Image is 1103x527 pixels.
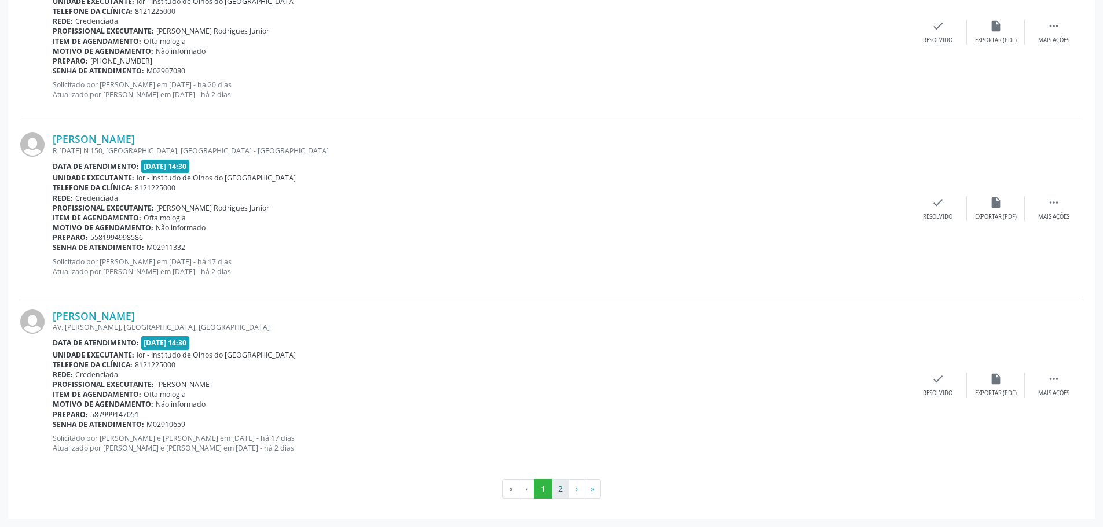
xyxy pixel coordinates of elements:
i: check [932,20,944,32]
span: [DATE] 14:30 [141,160,190,173]
span: Não informado [156,223,206,233]
span: [PERSON_NAME] Rodrigues Junior [156,26,269,36]
span: 8121225000 [135,360,175,370]
span: M02911332 [146,242,185,252]
div: Resolvido [923,213,952,221]
span: 587999147051 [90,410,139,419]
div: Exportar (PDF) [975,389,1017,397]
div: Mais ações [1038,389,1069,397]
div: Exportar (PDF) [975,36,1017,45]
span: Ior - Institudo de Olhos do [GEOGRAPHIC_DATA] [137,173,296,183]
b: Preparo: [53,56,88,66]
b: Telefone da clínica: [53,360,133,370]
i:  [1047,196,1060,209]
span: M02907080 [146,66,185,76]
p: Solicitado por [PERSON_NAME] em [DATE] - há 17 dias Atualizado por [PERSON_NAME] em [DATE] - há 2... [53,257,909,277]
i: check [932,196,944,209]
b: Item de agendamento: [53,389,141,399]
span: 8121225000 [135,183,175,193]
b: Preparo: [53,233,88,242]
b: Profissional executante: [53,26,154,36]
b: Unidade executante: [53,173,134,183]
div: Resolvido [923,36,952,45]
span: Oftalmologia [144,213,186,223]
a: [PERSON_NAME] [53,309,135,322]
b: Rede: [53,370,73,379]
i: insert_drive_file [990,373,1002,385]
button: Go to last page [584,479,601,499]
b: Motivo de agendamento: [53,223,153,233]
a: [PERSON_NAME] [53,132,135,145]
div: AV. [PERSON_NAME], [GEOGRAPHIC_DATA], [GEOGRAPHIC_DATA] [53,322,909,332]
i:  [1047,373,1060,385]
b: Senha de atendimento: [53,66,144,76]
span: [PERSON_NAME] [156,379,212,389]
b: Data de atendimento: [53,338,139,348]
i: check [932,373,944,385]
span: 8121225000 [135,6,175,16]
p: Solicitado por [PERSON_NAME] em [DATE] - há 20 dias Atualizado por [PERSON_NAME] em [DATE] - há 2... [53,80,909,99]
b: Senha de atendimento: [53,419,144,429]
b: Preparo: [53,410,88,419]
div: Exportar (PDF) [975,213,1017,221]
b: Senha de atendimento: [53,242,144,252]
b: Rede: [53,16,73,26]
b: Data de atendimento: [53,161,139,171]
b: Motivo de agendamento: [53,46,153,56]
span: Credenciada [75,193,118,203]
p: Solicitado por [PERSON_NAME] e [PERSON_NAME] em [DATE] - há 17 dias Atualizado por [PERSON_NAME] ... [53,433,909,453]
span: Oftalmologia [144,36,186,46]
img: img [20,309,45,334]
span: 5581994998586 [90,233,143,242]
span: [PERSON_NAME] Rodrigues Junior [156,203,269,213]
div: Mais ações [1038,213,1069,221]
span: [DATE] 14:30 [141,336,190,349]
i: insert_drive_file [990,196,1002,209]
b: Unidade executante: [53,350,134,360]
span: Não informado [156,399,206,409]
button: Go to page 1 [534,479,552,499]
i: insert_drive_file [990,20,1002,32]
div: Mais ações [1038,36,1069,45]
b: Profissional executante: [53,203,154,213]
b: Motivo de agendamento: [53,399,153,409]
button: Go to next page [569,479,584,499]
img: img [20,132,45,157]
span: Ior - Institudo de Olhos do [GEOGRAPHIC_DATA] [137,350,296,360]
b: Rede: [53,193,73,203]
span: Credenciada [75,16,118,26]
b: Profissional executante: [53,379,154,389]
div: Resolvido [923,389,952,397]
button: Go to page 2 [551,479,569,499]
div: R [DATE] N 150, [GEOGRAPHIC_DATA], [GEOGRAPHIC_DATA] - [GEOGRAPHIC_DATA] [53,146,909,156]
span: Oftalmologia [144,389,186,399]
ul: Pagination [20,479,1083,499]
b: Telefone da clínica: [53,183,133,193]
i:  [1047,20,1060,32]
span: Não informado [156,46,206,56]
b: Item de agendamento: [53,213,141,223]
span: [PHONE_NUMBER] [90,56,152,66]
span: Credenciada [75,370,118,379]
b: Telefone da clínica: [53,6,133,16]
b: Item de agendamento: [53,36,141,46]
span: M02910659 [146,419,185,429]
